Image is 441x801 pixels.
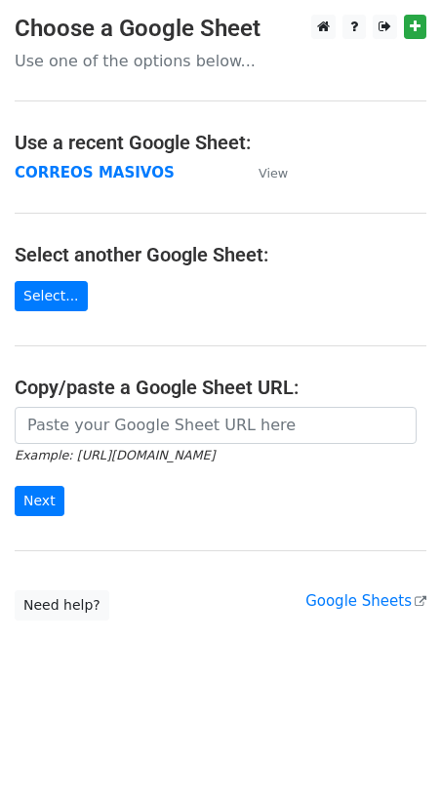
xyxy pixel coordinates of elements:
[15,590,109,621] a: Need help?
[15,448,215,462] small: Example: [URL][DOMAIN_NAME]
[15,376,426,399] h4: Copy/paste a Google Sheet URL:
[259,166,288,180] small: View
[15,281,88,311] a: Select...
[305,592,426,610] a: Google Sheets
[343,707,441,801] iframe: Chat Widget
[15,51,426,71] p: Use one of the options below...
[15,131,426,154] h4: Use a recent Google Sheet:
[239,164,288,181] a: View
[15,164,175,181] a: CORREOS MASIVOS
[15,486,64,516] input: Next
[15,243,426,266] h4: Select another Google Sheet:
[15,15,426,43] h3: Choose a Google Sheet
[15,407,417,444] input: Paste your Google Sheet URL here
